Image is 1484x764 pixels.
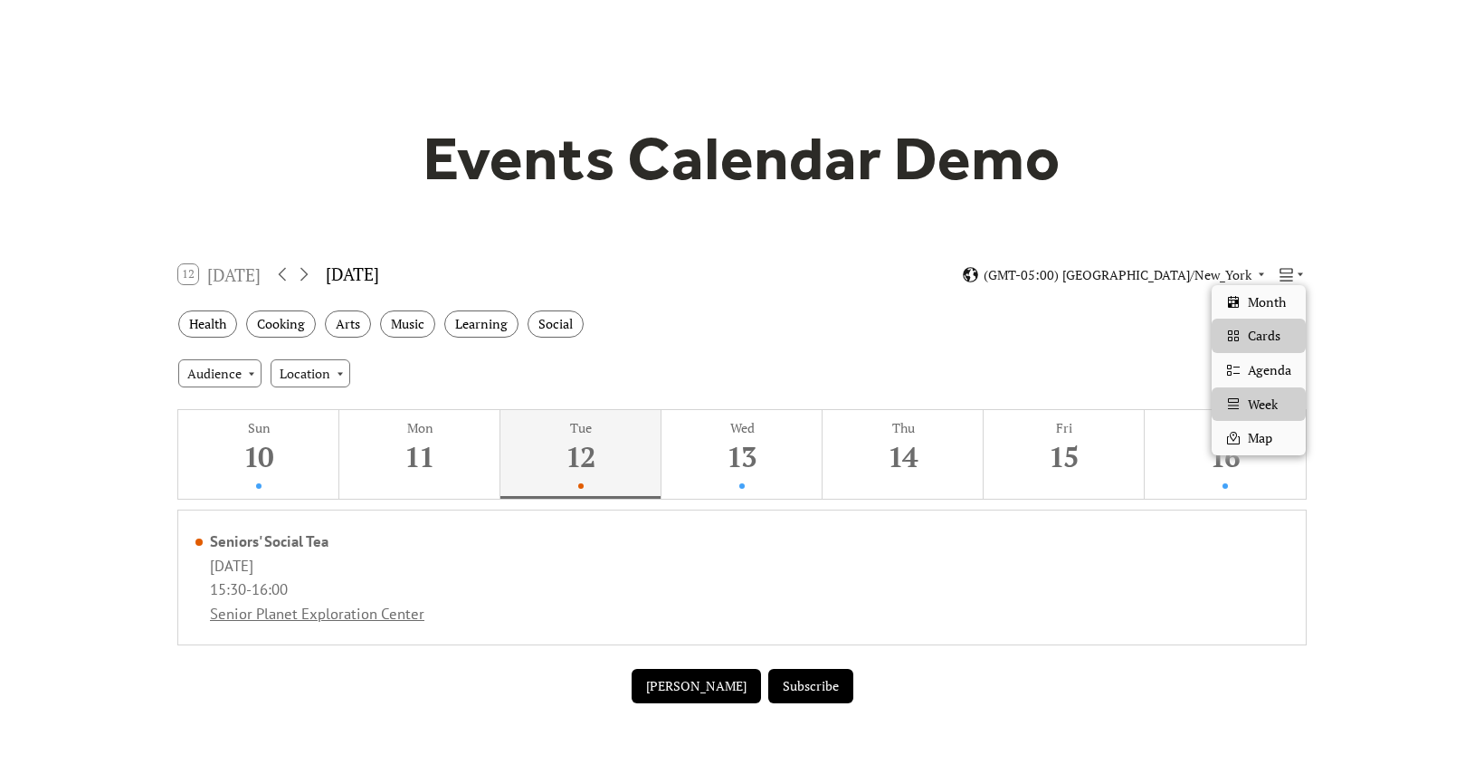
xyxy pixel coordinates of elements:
span: Agenda [1248,360,1291,380]
span: Week [1248,395,1278,415]
span: Month [1248,292,1286,312]
span: Cards [1248,326,1280,346]
span: Map [1248,428,1272,448]
h1: Events Calendar Demo [395,121,1089,196]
